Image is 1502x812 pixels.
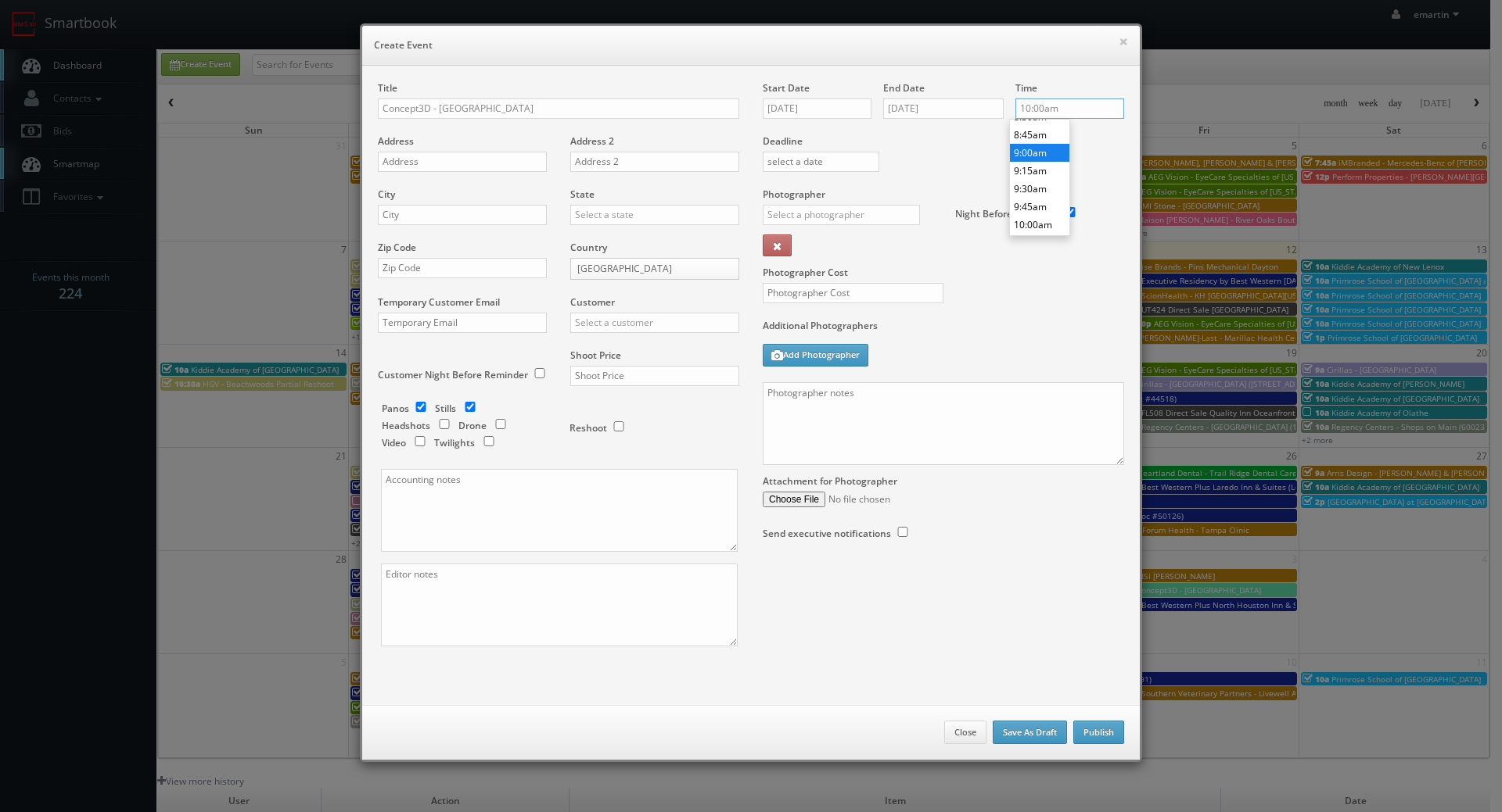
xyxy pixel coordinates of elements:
[1010,180,1069,198] li: 9:30am
[570,313,739,333] input: Select a customer
[1015,81,1037,95] label: Time
[570,152,739,172] input: Address 2
[1010,234,1069,252] li: 10:15am
[1119,36,1128,47] button: ×
[763,283,943,303] input: Photographer Cost
[458,419,487,432] label: Drone
[570,366,739,386] input: Shoot Price
[883,98,1004,119] input: select an end date
[570,205,739,225] input: Select a state
[570,349,621,362] label: Shoot Price
[378,98,739,119] input: Title
[570,188,595,201] label: State
[435,402,456,415] label: Stills
[570,241,607,254] label: Country
[378,241,416,254] label: Zip Code
[1010,216,1069,234] li: 10:00am
[570,134,614,148] label: Address 2
[570,258,739,280] a: [GEOGRAPHIC_DATA]
[763,319,1124,340] label: Additional Photographers
[763,205,920,225] input: Select a photographer
[378,188,395,201] label: City
[577,259,718,279] span: [GEOGRAPHIC_DATA]
[382,419,430,432] label: Headshots
[944,721,986,744] button: Close
[378,368,528,381] label: Customer Night Before Reminder
[378,134,414,148] label: Address
[1010,144,1069,162] li: 9:00am
[382,436,406,449] label: Video
[374,38,1128,53] h6: Create Event
[378,295,500,309] label: Temporary Customer Email
[763,188,825,201] label: Photographer
[1010,198,1069,216] li: 9:45am
[382,402,409,415] label: Panos
[763,152,879,172] input: select a date
[434,436,475,449] label: Twilights
[751,266,1136,279] label: Photographer Cost
[1010,162,1069,180] li: 9:15am
[1073,721,1124,744] button: Publish
[378,205,547,225] input: City
[763,344,868,367] button: Add Photographer
[955,207,1058,220] label: Night Before Reminder
[763,81,810,95] label: Start Date
[763,98,871,119] input: select a date
[763,527,891,540] label: Send executive notifications
[1010,126,1069,144] li: 8:45am
[378,81,397,95] label: Title
[570,295,615,309] label: Customer
[378,258,547,278] input: Zip Code
[378,313,547,333] input: Temporary Email
[378,152,547,172] input: Address
[570,421,607,435] label: Reshoot
[763,474,897,488] label: Attachment for Photographer
[751,134,1136,148] label: Deadline
[993,721,1067,744] button: Save As Draft
[883,81,925,95] label: End Date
